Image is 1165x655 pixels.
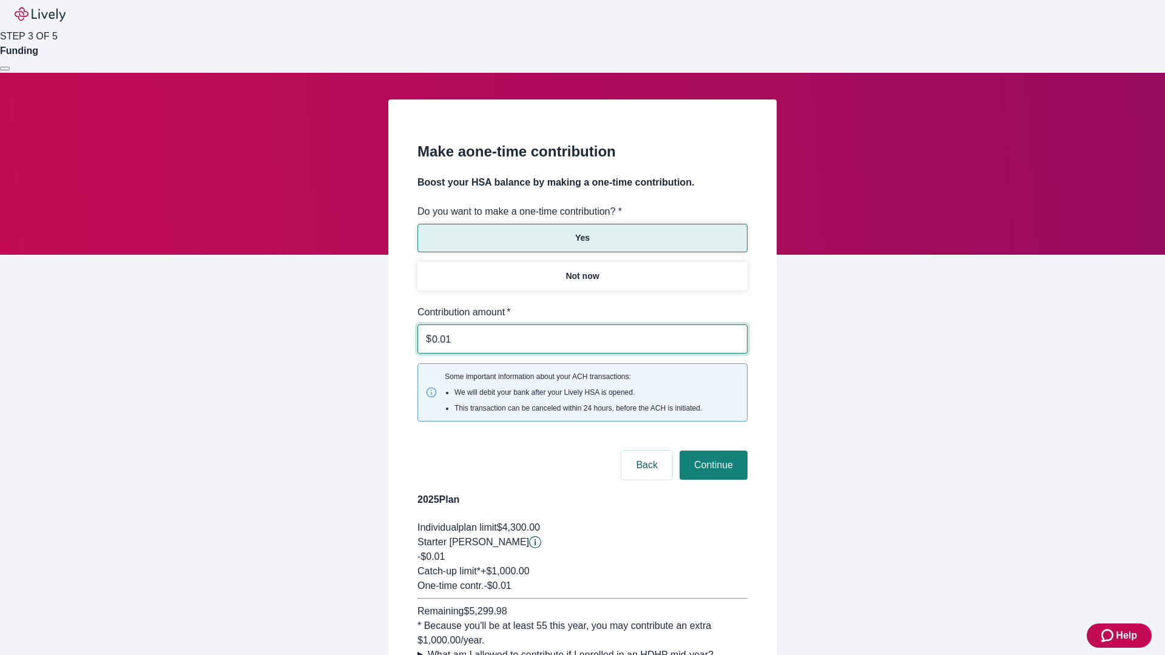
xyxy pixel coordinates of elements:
[417,606,464,616] span: Remaining
[575,232,590,244] p: Yes
[417,522,497,532] span: Individual plan limit
[1087,623,1152,648] button: Zendesk support iconHelp
[484,580,511,591] span: - $0.01
[417,175,748,190] h4: Boost your HSA balance by making a one-time contribution.
[417,492,748,507] h4: 2025 Plan
[417,566,481,576] span: Catch-up limit*
[417,141,748,163] h2: Make a one-time contribution
[426,332,431,346] p: $
[1101,628,1116,643] svg: Zendesk support icon
[417,580,484,591] span: One-time contr.
[566,270,599,283] p: Not now
[621,451,672,480] button: Back
[497,522,540,532] span: $4,300.00
[417,204,622,219] label: Do you want to make a one-time contribution? *
[417,537,529,547] span: Starter [PERSON_NAME]
[1116,628,1137,643] span: Help
[445,371,702,414] span: Some important information about your ACH transactions:
[15,7,66,22] img: Lively
[529,536,541,548] svg: Starter penny details
[432,327,748,351] input: $0.00
[417,262,748,291] button: Not now
[454,387,702,398] li: We will debit your bank after your Lively HSA is opened.
[417,305,511,320] label: Contribution amount
[417,619,748,648] div: * Because you'll be at least 55 this year, you may contribute an extra $1,000.00 /year.
[481,566,530,576] span: + $1,000.00
[529,536,541,548] button: Lively will contribute $0.01 to establish your account
[464,606,507,616] span: $5,299.98
[454,403,702,414] li: This transaction can be canceled within 24 hours, before the ACH is initiated.
[417,551,445,562] span: -$0.01
[680,451,748,480] button: Continue
[417,224,748,252] button: Yes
